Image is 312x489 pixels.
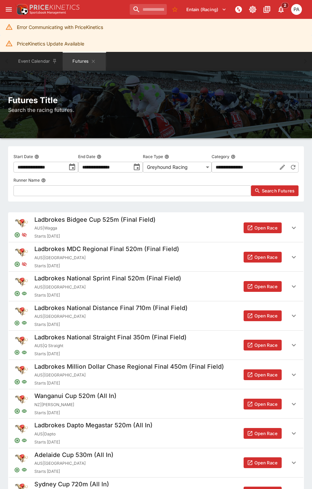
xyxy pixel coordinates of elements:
h5: Ladbrokes Dapto Megastar 520m (All In) [34,421,153,429]
svg: Open [14,467,20,473]
span: Search Futures [262,187,294,194]
svg: Hidden [22,232,27,238]
button: Open Race [244,252,282,263]
span: AUS | Q Straight [34,342,187,349]
button: Open Race [244,369,282,380]
span: AUS | Dapto [34,431,153,437]
button: toggle date time picker [66,161,78,173]
button: Ladbrokes National Sprint Final 520m (Final Field)AUS|[GEOGRAPHIC_DATA]Starts [DATE]Open Race [9,272,303,301]
span: AUS | [GEOGRAPHIC_DATA] [34,284,181,291]
h5: Ladbrokes MDC Regional Final 520m (Final Field) [34,245,179,253]
button: Open Race [244,340,282,350]
button: Open Race [244,281,282,292]
img: greyhound_racing.png [14,274,29,289]
span: Starts [DATE] [34,321,188,328]
div: Peter Addley [291,4,302,15]
button: Search Futures [251,185,299,196]
button: Race Type [164,154,169,159]
button: NOT Connected to PK [232,3,245,16]
img: greyhound_racing.png [14,333,29,348]
button: Documentation [261,3,273,16]
svg: Open [14,261,20,267]
svg: Open [14,408,20,414]
svg: Visible [22,379,27,385]
button: Open Race [244,310,282,321]
img: greyhound_racing.png [14,304,29,319]
button: No Bookmarks [169,4,180,15]
svg: Open [14,232,20,238]
span: Starts [DATE] [34,350,187,357]
svg: Visible [22,467,27,472]
span: Starts [DATE] [34,292,181,299]
button: Start Date [34,154,39,159]
img: greyhound_racing.png [14,216,29,231]
span: Starts [DATE] [34,263,179,269]
span: Starts [DATE] [34,233,156,240]
span: 2 [281,2,289,9]
h5: Adelaide Cup 530m (All In) [34,451,114,459]
button: Ladbrokes MDC Regional Final 520m (Final Field)AUS|[GEOGRAPHIC_DATA]Starts [DATE]Open Race [9,242,303,272]
svg: Visible [22,350,27,355]
p: Runner Name [13,177,40,183]
h6: Search the racing futures. [8,106,304,114]
button: Toggle light/dark mode [247,3,259,16]
button: Edit Category [277,162,288,173]
button: open drawer [3,3,15,16]
img: Sportsbook Management [30,11,66,14]
svg: Open [14,379,20,385]
button: Open Race [244,222,282,233]
span: AUS | [GEOGRAPHIC_DATA] [34,460,114,467]
span: AUS | Wagga [34,225,156,232]
button: Ladbrokes Bidgee Cup 525m (Final Field)AUS|WaggaStarts [DATE]Open Race [9,213,303,242]
button: Wanganui Cup 520m (All In)NZ|[PERSON_NAME]Starts [DATE]Open Race [9,389,303,419]
div: Error Communicating with PriceKinetics [17,21,103,33]
img: greyhound_racing.png [14,451,29,466]
span: Starts [DATE] [34,409,117,416]
img: greyhound_racing.png [14,245,29,260]
img: PriceKinetics Logo [15,3,28,16]
h5: Ladbrokes Bidgee Cup 525m (Final Field) [34,216,156,223]
button: Open Race [244,399,282,409]
h5: Ladbrokes National Straight Final 350m (Final Field) [34,333,187,341]
button: Notifications [275,3,287,16]
button: Ladbrokes Dapto Megastar 520m (All In)AUS|DaptoStarts [DATE]Open Race [9,419,303,448]
svg: Visible [22,320,27,326]
span: NZ | [PERSON_NAME] [34,401,117,408]
svg: Visible [22,438,27,443]
span: Starts [DATE] [34,439,153,446]
h5: Wanganui Cup 520m (All In) [34,392,117,400]
button: Category [231,154,236,159]
svg: Open [14,349,20,356]
p: Race Type [143,154,163,159]
p: End Date [78,154,95,159]
button: Runner Name [41,178,46,183]
img: greyhound_racing.png [14,421,29,436]
button: Futures [63,52,106,71]
img: greyhound_racing.png [14,363,29,377]
button: Event Calendar [14,52,61,71]
svg: Open [14,437,20,444]
h2: Futures Title [8,95,304,105]
svg: Hidden [22,262,27,267]
button: Ladbrokes National Distance Final 710m (Final Field)AUS|[GEOGRAPHIC_DATA]Starts [DATE]Open Race [9,301,303,331]
button: Adelaide Cup 530m (All In)AUS|[GEOGRAPHIC_DATA]Starts [DATE]Open Race [9,448,303,478]
svg: Open [14,320,20,326]
p: Start Date [13,154,33,159]
button: Open Race [244,457,282,468]
button: Ladbrokes National Straight Final 350m (Final Field)AUS|Q StraightStarts [DATE]Open Race [9,331,303,360]
button: End Date [97,154,101,159]
h5: Ladbrokes Million Dollar Chase Regional Final 450m (Final Field) [34,363,224,370]
svg: Visible [22,291,27,296]
span: Starts [DATE] [34,468,114,475]
img: PriceKinetics [30,5,80,10]
button: Reset Category to All Racing [288,162,299,173]
svg: Open [14,291,20,297]
h5: Ladbrokes National Distance Final 710m (Final Field) [34,304,188,312]
button: Open Race [244,428,282,439]
span: AUS | [GEOGRAPHIC_DATA] [34,313,188,320]
svg: Visible [22,408,27,414]
h5: Ladbrokes National Sprint Final 520m (Final Field) [34,274,181,282]
div: PriceKinetics Update Available [17,37,84,50]
button: Ladbrokes Million Dollar Chase Regional Final 450m (Final Field)AUS|[GEOGRAPHIC_DATA]Starts [DATE... [9,360,303,389]
h5: Sydney Cup 720m (All In) [34,480,109,488]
